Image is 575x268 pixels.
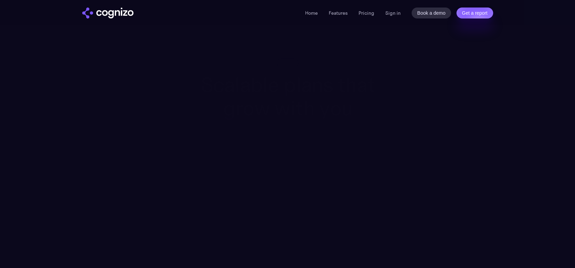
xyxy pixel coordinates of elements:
a: Book a demo [412,8,451,18]
a: Get a report [457,8,493,18]
div: Turn AI search into a primary acquisition channel with deep analytics focused on action. Our ente... [177,125,398,143]
a: Sign in [385,9,401,17]
a: home [82,8,134,18]
img: cognizo logo [82,8,134,18]
h1: Scalable plans that grow with you [177,73,398,120]
a: Home [305,10,318,16]
a: Pricing [359,10,374,16]
div: Pricing [280,60,296,66]
a: Features [329,10,348,16]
